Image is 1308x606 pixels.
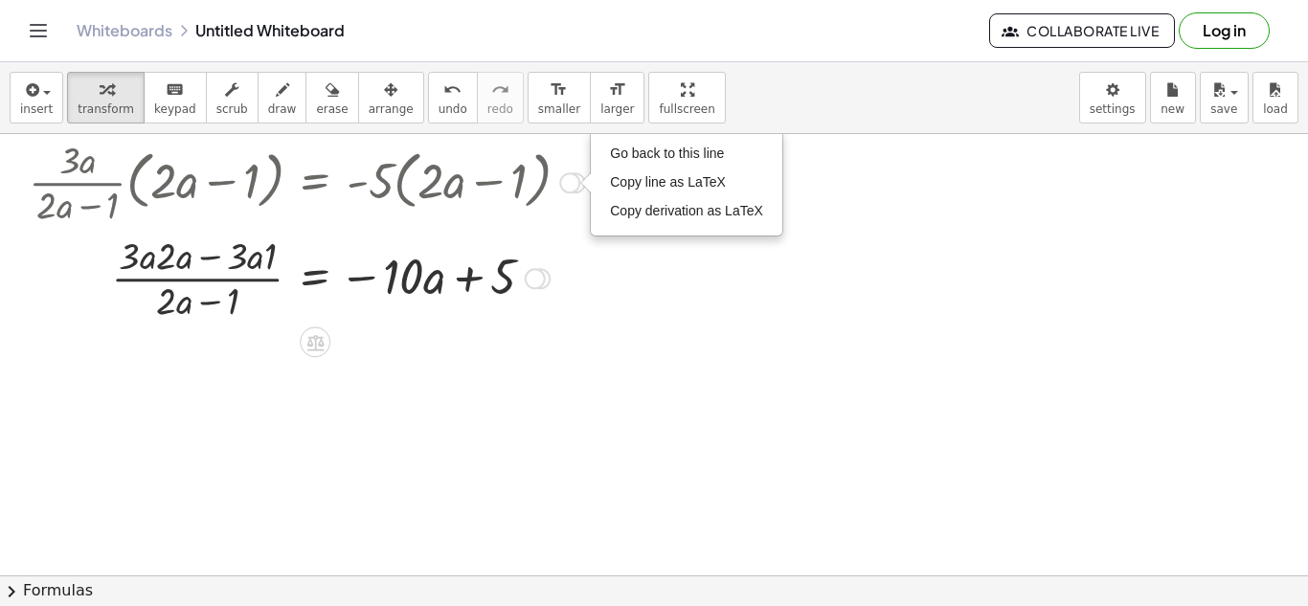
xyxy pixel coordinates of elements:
span: transform [78,102,134,116]
button: Toggle navigation [23,15,54,46]
button: erase [305,72,358,123]
span: Copy line as LaTeX [610,174,726,190]
button: settings [1079,72,1146,123]
button: draw [258,72,307,123]
span: arrange [369,102,414,116]
button: arrange [358,72,424,123]
div: Apply the same math to both sides of the equation [300,326,330,357]
button: format_sizelarger [590,72,644,123]
span: fullscreen [659,102,714,116]
span: Go back to this line [610,146,724,161]
span: undo [439,102,467,116]
span: smaller [538,102,580,116]
i: undo [443,79,462,101]
i: format_size [550,79,568,101]
a: Whiteboards [77,21,172,40]
span: draw [268,102,297,116]
button: undoundo [428,72,478,123]
button: fullscreen [648,72,725,123]
button: format_sizesmaller [528,72,591,123]
span: Copy derivation as LaTeX [610,203,763,218]
button: redoredo [477,72,524,123]
i: redo [491,79,509,101]
span: insert [20,102,53,116]
button: save [1200,72,1249,123]
i: keyboard [166,79,184,101]
span: new [1161,102,1184,116]
button: keyboardkeypad [144,72,207,123]
span: keypad [154,102,196,116]
span: load [1263,102,1288,116]
span: save [1210,102,1237,116]
button: scrub [206,72,259,123]
span: erase [316,102,348,116]
button: Log in [1179,12,1270,49]
button: new [1150,72,1196,123]
span: Collaborate Live [1005,22,1159,39]
span: larger [600,102,634,116]
button: load [1252,72,1298,123]
button: Collaborate Live [989,13,1175,48]
span: redo [487,102,513,116]
button: insert [10,72,63,123]
span: scrub [216,102,248,116]
button: transform [67,72,145,123]
span: settings [1090,102,1136,116]
i: format_size [608,79,626,101]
